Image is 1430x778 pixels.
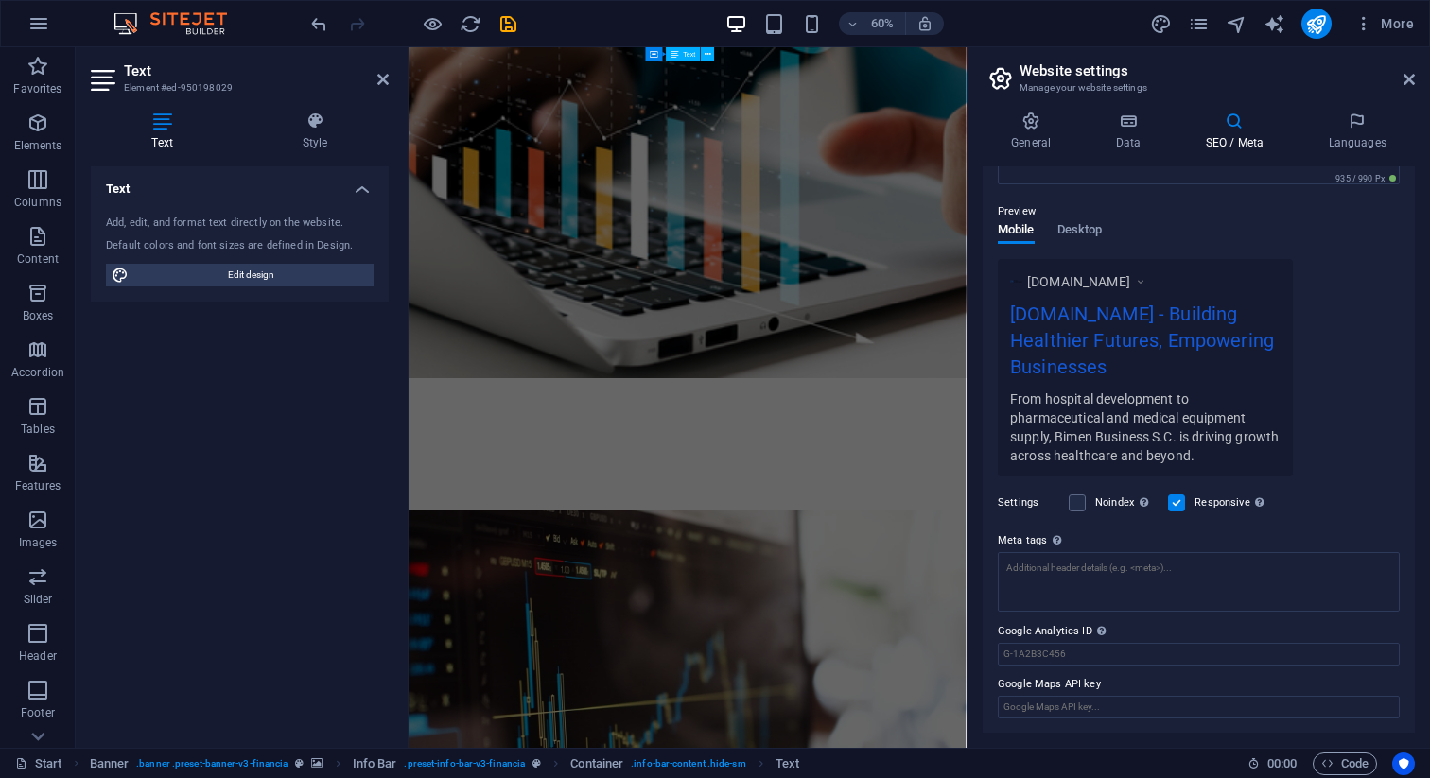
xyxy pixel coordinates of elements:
[460,13,481,35] i: Reload page
[1020,62,1415,79] h2: Website settings
[19,535,58,550] p: Images
[1095,492,1157,514] label: Noindex
[532,758,541,769] i: This element is a customizable preset
[1264,13,1285,35] i: AI Writer
[867,12,898,35] h6: 60%
[998,492,1059,514] label: Settings
[91,166,389,200] h4: Text
[124,62,389,79] h2: Text
[998,696,1400,718] input: Google Maps API key...
[1010,275,1022,287] img: BimenBusinessSCLogo1-ihBoGNjwMDU8K40JdwiINw-I2KOEsPynbASVG3IPnJHqQ.png
[19,648,57,664] p: Header
[684,51,696,58] span: Text
[998,200,1036,223] p: Preview
[24,592,53,607] p: Slider
[17,251,59,267] p: Content
[1267,752,1297,775] span: 00 00
[1281,756,1283,770] span: :
[1305,13,1327,35] i: Publish
[13,81,61,96] p: Favorites
[1313,752,1377,775] button: Code
[839,12,906,35] button: 60%
[998,529,1400,552] label: Meta tags
[15,478,61,493] p: Features
[497,13,519,35] i: Save (Ctrl+S)
[124,79,351,96] h3: Element #ed-950198029
[15,752,62,775] a: Click to cancel selection. Double-click to open Pages
[134,264,368,286] span: Edit design
[14,195,61,210] p: Columns
[1010,300,1281,389] div: [DOMAIN_NAME] - Building Healthier Futures, Empowering Businesses
[109,12,251,35] img: Editor Logo
[1177,112,1299,151] h4: SEO / Meta
[311,758,323,769] i: This element contains a background
[776,752,799,775] span: Click to select. Double-click to edit
[90,752,799,775] nav: breadcrumb
[998,643,1400,666] input: G-1A2B3C456
[106,264,374,286] button: Edit design
[459,12,481,35] button: reload
[23,308,54,323] p: Boxes
[1195,492,1269,514] label: Responsive
[998,218,1035,245] span: Mobile
[1010,389,1281,465] div: From hospital development to pharmaceutical and medical equipment supply, Bimen Business S.C. is ...
[353,752,397,775] span: Click to select. Double-click to edit
[21,422,55,437] p: Tables
[308,13,330,35] i: Undo: Change slogan (Ctrl+Z)
[1150,13,1172,35] i: Design (Ctrl+Alt+Y)
[631,752,745,775] span: . info-bar-content .hide-sm
[1264,12,1286,35] button: text_generator
[1347,9,1421,39] button: More
[404,752,525,775] span: . preset-info-bar-v3-financia
[1226,13,1247,35] i: Navigator
[983,112,1087,151] h4: General
[106,216,374,232] div: Add, edit, and format text directly on the website.
[90,752,130,775] span: Click to select. Double-click to edit
[11,365,64,380] p: Accordion
[14,138,62,153] p: Elements
[1188,13,1210,35] i: Pages (Ctrl+Alt+S)
[1354,14,1414,33] span: More
[998,223,1102,259] div: Preview
[1188,12,1211,35] button: pages
[497,12,519,35] button: save
[136,752,288,775] span: . banner .preset-banner-v3-financia
[1057,218,1103,245] span: Desktop
[998,673,1400,696] label: Google Maps API key
[21,705,55,720] p: Footer
[1087,112,1177,151] h4: Data
[295,758,304,769] i: This element is a customizable preset
[1020,79,1377,96] h3: Manage your website settings
[1226,12,1248,35] button: navigator
[19,614,897,638] p: [PHONE_NUMBER]
[307,12,330,35] button: undo
[91,112,241,151] h4: Text
[1332,172,1400,185] span: 935 / 990 Px
[106,238,374,254] div: Default colors and font sizes are defined in Design.
[998,620,1400,643] label: Google Analytics ID
[1150,12,1173,35] button: design
[570,752,623,775] span: Click to select. Double-click to edit
[916,15,933,32] i: On resize automatically adjust zoom level to fit chosen device.
[1301,9,1332,39] button: publish
[1299,112,1415,151] h4: Languages
[1392,752,1415,775] button: Usercentrics
[1321,752,1369,775] span: Code
[1247,752,1298,775] h6: Session time
[1027,272,1130,291] span: [DOMAIN_NAME]
[241,112,389,151] h4: Style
